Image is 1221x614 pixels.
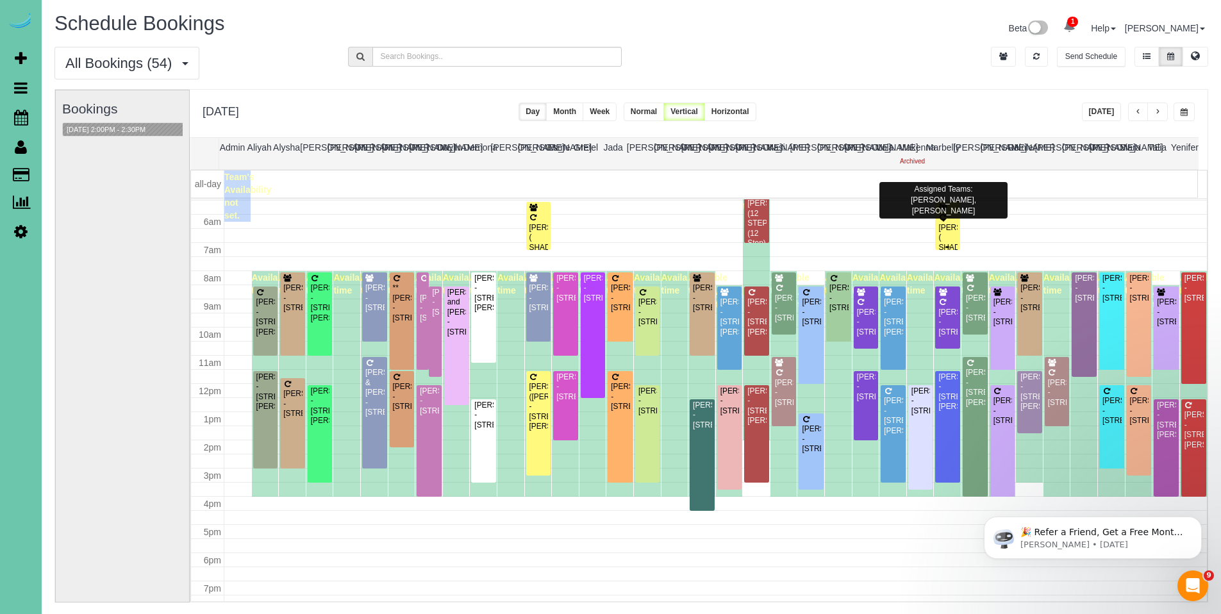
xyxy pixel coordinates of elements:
[572,138,599,169] th: Gretel
[279,272,318,295] span: Available time
[388,272,428,295] span: Available time
[770,272,810,295] span: Available time
[899,138,926,169] th: Makenna
[1043,272,1083,295] span: Available time
[204,442,221,452] span: 2pm
[204,527,221,537] span: 5pm
[1180,272,1219,295] span: Available time
[801,424,821,454] div: [PERSON_NAME] - [STREET_ADDRESS]
[583,274,603,303] div: [PERSON_NAME] - [STREET_ADDRESS]
[624,103,664,121] button: Normal
[273,138,300,169] th: Alysha
[392,382,412,411] div: [PERSON_NAME] - [STREET_ADDRESS]
[681,138,708,169] th: [PERSON_NAME]
[1091,23,1116,33] a: Help
[1027,21,1048,37] img: New interface
[1090,138,1117,169] th: [PERSON_NAME]
[204,470,221,481] span: 3pm
[525,272,564,295] span: Available time
[365,283,385,313] div: [PERSON_NAME] - [STREET_ADDRESS]
[763,138,790,169] th: Kasi
[204,273,221,283] span: 8am
[54,47,199,79] button: All Bookings (54)
[692,283,712,313] div: [PERSON_NAME] - [STREET_ADDRESS]
[392,283,412,323] div: **[PERSON_NAME] - [STREET_ADDRESS]
[627,138,654,169] th: [PERSON_NAME]
[844,138,871,169] th: [PERSON_NAME]
[474,274,494,313] div: [PERSON_NAME] - [STREET_ADDRESS][PERSON_NAME]
[599,138,626,169] th: Jada
[883,297,903,337] div: [PERSON_NAME] - [STREET_ADDRESS][PERSON_NAME]
[879,272,918,295] span: Available time
[817,138,844,169] th: [PERSON_NAME]
[1184,274,1204,303] div: [PERSON_NAME] - [STREET_ADDRESS]
[938,372,958,412] div: [PERSON_NAME] - [STREET_ADDRESS][PERSON_NAME]
[829,283,849,313] div: [PERSON_NAME] - [STREET_ADDRESS]
[852,272,892,295] span: Available time
[1047,378,1067,408] div: [PERSON_NAME] - [STREET_ADDRESS]
[199,386,221,396] span: 12pm
[856,372,876,402] div: [PERSON_NAME] - [STREET_ADDRESS]
[583,103,617,121] button: Week
[899,157,926,166] div: Archived
[552,272,591,295] span: Available time
[556,372,576,402] div: [PERSON_NAME] - [STREET_ADDRESS]
[491,138,518,169] th: [PERSON_NAME]
[1098,272,1137,295] span: Available time
[447,288,467,337] div: [PERSON_NAME] and [PERSON_NAME] - [STREET_ADDRESS]
[661,272,701,295] span: Available time
[579,272,619,295] span: Available time
[372,47,622,67] input: Search Bookings..
[961,272,1001,295] span: Available time
[300,138,327,169] th: [PERSON_NAME]
[938,308,958,337] div: [PERSON_NAME] - [STREET_ADDRESS]
[1057,13,1082,41] a: 1
[415,272,454,295] span: Available time
[1129,396,1149,426] div: [PERSON_NAME] - [STREET_ADDRESS]
[463,138,490,169] th: Demona
[204,555,221,565] span: 6pm
[436,138,463,169] th: Daylin
[283,283,303,313] div: [PERSON_NAME] - [STREET_ADDRESS]
[965,368,985,408] div: [PERSON_NAME] - [STREET_ADDRESS][PERSON_NAME]
[529,223,549,303] div: [PERSON_NAME] ( SHADOW RIDGE DENTAL) - [STREET_ADDRESS][PERSON_NAME]
[692,401,712,430] div: [PERSON_NAME] - [STREET_ADDRESS]
[283,389,303,419] div: [PERSON_NAME] - [STREET_ADDRESS]
[965,294,985,323] div: [PERSON_NAME] - [STREET_ADDRESS]
[219,138,245,169] th: Admin
[518,138,545,169] th: [PERSON_NAME]
[529,382,549,431] div: [PERSON_NAME] ([PERSON_NAME]) - [STREET_ADDRESS][PERSON_NAME]
[199,329,221,340] span: 10am
[1125,272,1165,295] span: Available time
[634,272,673,295] span: Available time
[953,138,980,169] th: [PERSON_NAME]
[638,297,658,327] div: [PERSON_NAME] - [STREET_ADDRESS]
[688,272,727,295] span: Available time
[204,583,221,593] span: 7pm
[1057,47,1125,67] button: Send Schedule
[797,286,836,310] span: Available time
[419,386,439,416] div: [PERSON_NAME] - [STREET_ADDRESS]
[519,103,547,121] button: Day
[199,358,221,368] span: 11am
[1184,410,1204,450] div: [PERSON_NAME] - [STREET_ADDRESS][PERSON_NAME]
[774,294,794,323] div: [PERSON_NAME] - [STREET_ADDRESS]
[256,372,276,412] div: [PERSON_NAME] - [STREET_ADDRESS][PERSON_NAME]
[310,283,330,323] div: [PERSON_NAME] - [STREET_ADDRESS][PERSON_NAME]
[1067,17,1078,27] span: 1
[1156,401,1176,440] div: [PERSON_NAME] - [STREET_ADDRESS][PERSON_NAME]
[654,138,681,169] th: [PERSON_NAME]
[720,386,740,416] div: [PERSON_NAME] - [STREET_ADDRESS]
[1102,396,1122,426] div: [PERSON_NAME] - [STREET_ADDRESS]
[638,386,658,416] div: [PERSON_NAME] - [STREET_ADDRESS]
[1020,372,1040,412] div: [PERSON_NAME] - [STREET_ADDRESS][PERSON_NAME]
[1143,138,1170,169] th: Talia
[382,138,409,169] th: [PERSON_NAME]
[747,297,767,337] div: [PERSON_NAME] - [STREET_ADDRESS][PERSON_NAME]
[610,382,630,411] div: [PERSON_NAME] - [STREET_ADDRESS]
[1177,570,1208,601] iframe: Intercom live chat
[606,272,645,295] span: Available time
[204,245,221,255] span: 7am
